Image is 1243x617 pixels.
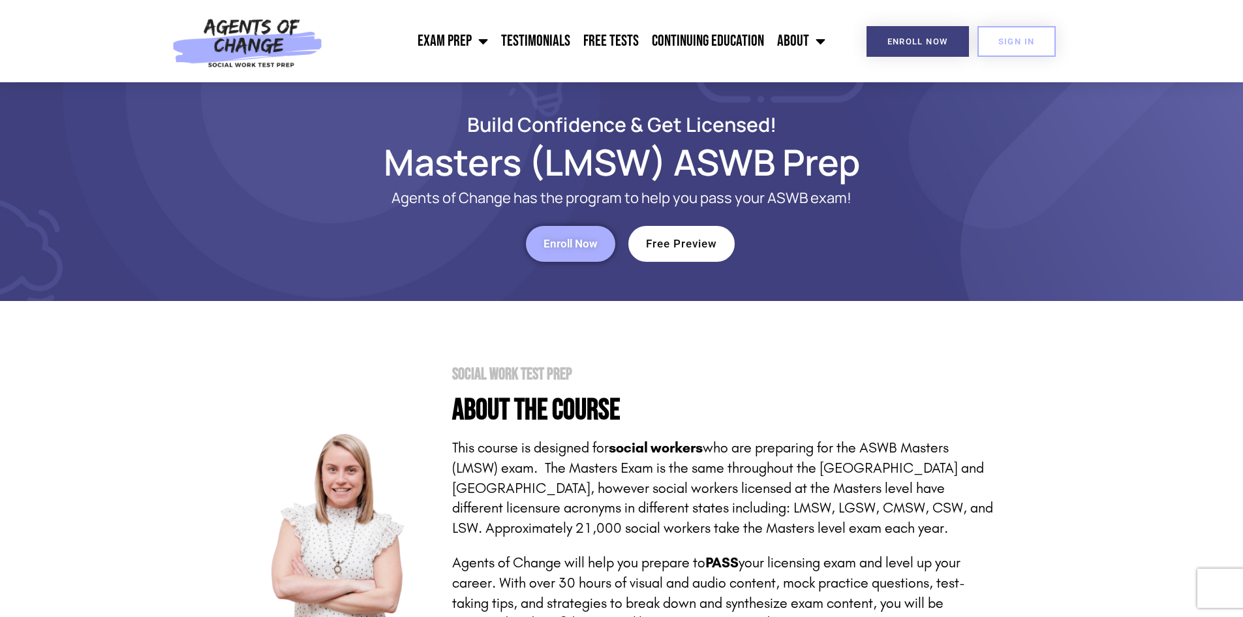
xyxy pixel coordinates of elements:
[411,25,495,57] a: Exam Prep
[544,238,598,249] span: Enroll Now
[495,25,577,57] a: Testimonials
[771,25,832,57] a: About
[609,439,703,456] strong: social workers
[645,25,771,57] a: Continuing Education
[646,238,717,249] span: Free Preview
[998,37,1035,46] span: SIGN IN
[887,37,948,46] span: Enroll Now
[250,147,994,177] h1: Masters (LMSW) ASWB Prep
[250,115,994,134] h2: Build Confidence & Get Licensed!
[526,226,615,262] a: Enroll Now
[705,554,739,571] strong: PASS
[977,26,1056,57] a: SIGN IN
[302,190,942,206] p: Agents of Change has the program to help you pass your ASWB exam!
[330,25,832,57] nav: Menu
[452,438,994,539] p: This course is designed for who are preparing for the ASWB Masters (LMSW) exam. The Masters Exam ...
[452,396,994,425] h4: About the Course
[452,366,994,383] h2: Social Work Test Prep
[867,26,969,57] a: Enroll Now
[628,226,735,262] a: Free Preview
[577,25,645,57] a: Free Tests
